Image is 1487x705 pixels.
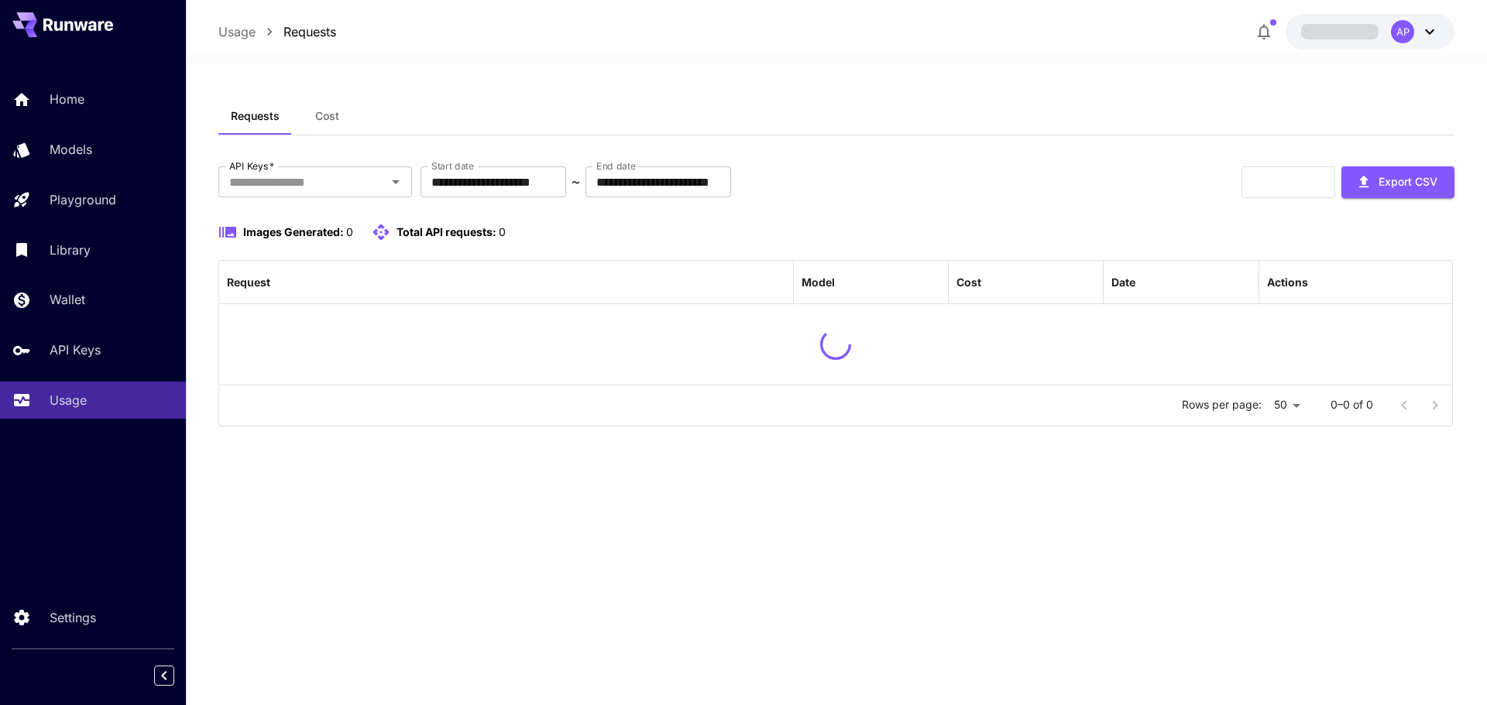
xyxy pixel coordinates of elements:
[50,391,87,409] p: Usage
[596,159,635,173] label: End date
[154,666,174,686] button: Collapse sidebar
[431,159,474,173] label: Start date
[50,241,91,259] p: Library
[50,341,101,359] p: API Keys
[218,22,336,41] nav: breadcrumb
[50,140,92,159] p: Models
[229,159,274,173] label: API Keys
[1391,20,1414,43] div: AP
[218,22,256,41] a: Usage
[166,662,186,690] div: Collapse sidebar
[50,608,96,627] p: Settings
[50,290,85,309] p: Wallet
[283,22,336,41] a: Requests
[50,190,116,209] p: Playground
[50,90,84,108] p: Home
[1286,14,1454,50] button: AP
